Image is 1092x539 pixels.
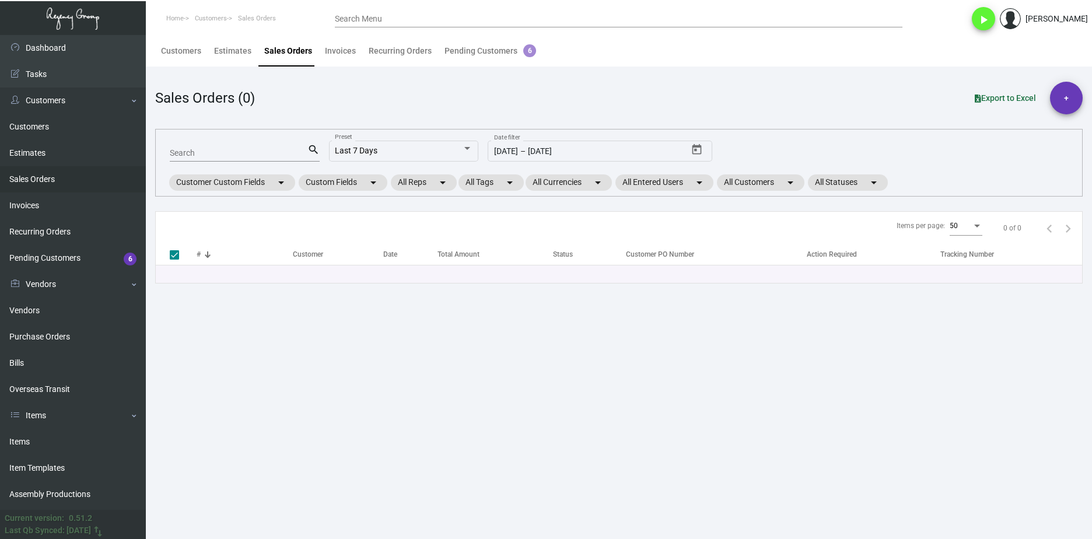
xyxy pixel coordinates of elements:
[526,174,612,191] mat-chip: All Currencies
[5,512,64,524] div: Current version:
[692,176,706,190] mat-icon: arrow_drop_down
[783,176,797,190] mat-icon: arrow_drop_down
[307,143,320,157] mat-icon: search
[69,512,92,524] div: 0.51.2
[238,15,276,22] span: Sales Orders
[688,141,706,159] button: Open calendar
[1025,13,1088,25] div: [PERSON_NAME]
[155,87,255,108] div: Sales Orders (0)
[437,249,480,260] div: Total Amount
[161,45,201,57] div: Customers
[325,45,356,57] div: Invoices
[264,45,312,57] div: Sales Orders
[897,220,945,231] div: Items per page:
[494,147,518,156] input: Start date
[940,249,994,260] div: Tracking Number
[965,87,1045,108] button: Export to Excel
[808,174,888,191] mat-chip: All Statuses
[169,174,295,191] mat-chip: Customer Custom Fields
[436,176,450,190] mat-icon: arrow_drop_down
[1059,219,1077,237] button: Next page
[366,176,380,190] mat-icon: arrow_drop_down
[1000,8,1021,29] img: admin@bootstrapmaster.com
[1064,82,1069,114] span: +
[391,174,457,191] mat-chip: All Reps
[274,176,288,190] mat-icon: arrow_drop_down
[299,174,387,191] mat-chip: Custom Fields
[459,174,524,191] mat-chip: All Tags
[626,249,807,260] div: Customer PO Number
[615,174,713,191] mat-chip: All Entered Users
[166,15,184,22] span: Home
[444,45,536,57] div: Pending Customers
[520,147,526,156] span: –
[293,249,323,260] div: Customer
[950,222,982,230] mat-select: Items per page:
[626,249,694,260] div: Customer PO Number
[1003,223,1021,233] div: 0 of 0
[503,176,517,190] mat-icon: arrow_drop_down
[437,249,554,260] div: Total Amount
[807,249,940,260] div: Action Required
[717,174,804,191] mat-chip: All Customers
[1050,82,1083,114] button: +
[383,249,437,260] div: Date
[369,45,432,57] div: Recurring Orders
[5,524,91,537] div: Last Qb Synced: [DATE]
[293,249,383,260] div: Customer
[197,249,201,260] div: #
[1040,219,1059,237] button: Previous page
[528,147,622,156] input: End date
[553,249,620,260] div: Status
[867,176,881,190] mat-icon: arrow_drop_down
[972,7,995,30] button: play_arrow
[591,176,605,190] mat-icon: arrow_drop_down
[950,222,958,230] span: 50
[335,146,377,155] span: Last 7 Days
[553,249,573,260] div: Status
[383,249,397,260] div: Date
[214,45,251,57] div: Estimates
[807,249,857,260] div: Action Required
[197,249,293,260] div: #
[195,15,227,22] span: Customers
[975,93,1036,103] span: Export to Excel
[977,13,991,27] i: play_arrow
[940,249,1082,260] div: Tracking Number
